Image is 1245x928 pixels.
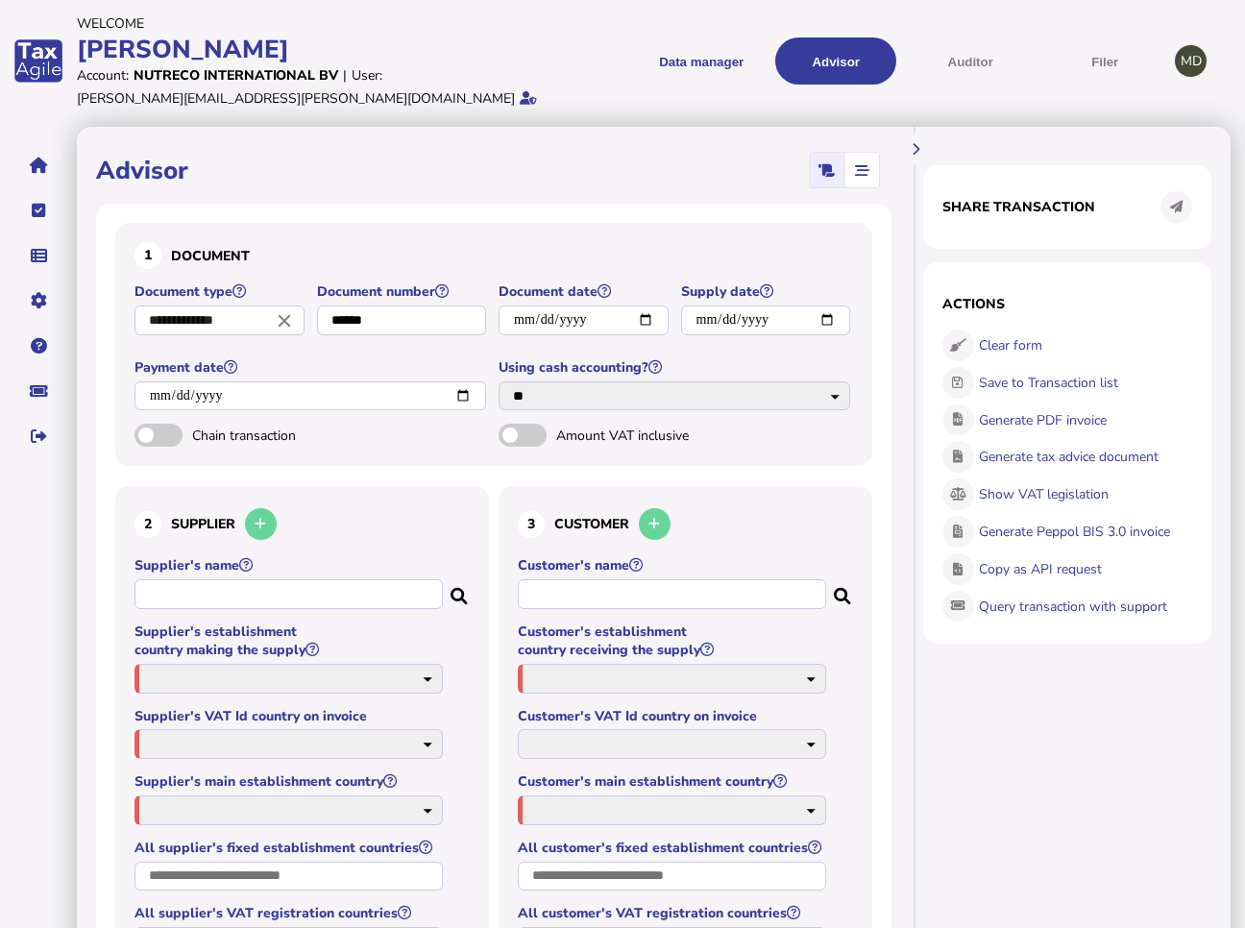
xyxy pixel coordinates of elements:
[1175,45,1207,77] div: Profile settings
[134,623,446,659] label: Supplier's establishment country making the supply
[31,256,47,256] i: Data manager
[942,295,1192,313] h1: Actions
[77,33,593,66] div: [PERSON_NAME]
[681,282,854,301] label: Supply date
[134,904,446,922] label: All supplier's VAT registration countries
[499,358,853,377] label: Using cash accounting?
[134,66,338,85] div: Nutreco International BV
[77,66,129,85] div: Account:
[556,427,758,445] span: Amount VAT inclusive
[518,772,829,791] label: Customer's main establishment country
[900,134,932,165] button: Hide
[641,37,762,85] button: Shows a dropdown of Data manager options
[18,326,59,366] button: Help pages
[18,190,59,231] button: Tasks
[77,89,515,108] div: [PERSON_NAME][EMAIL_ADDRESS][PERSON_NAME][DOMAIN_NAME]
[18,235,59,276] button: Data manager
[18,416,59,456] button: Sign out
[518,904,829,922] label: All customer's VAT registration countries
[134,556,446,574] label: Supplier's name
[352,66,382,85] div: User:
[520,91,537,105] i: Email verified
[192,427,394,445] span: Chain transaction
[518,623,829,659] label: Customer's establishment country receiving the supply
[942,198,1095,216] h1: Share transaction
[499,282,671,301] label: Document date
[1044,37,1165,85] button: Filer
[134,511,161,538] div: 2
[518,505,853,543] h3: Customer
[134,505,470,543] h3: Supplier
[18,145,59,185] button: Home
[18,371,59,411] button: Raise a support ticket
[639,508,671,540] button: Add a new customer to the database
[518,839,829,857] label: All customer's fixed establishment countries
[834,582,853,598] i: Search for a dummy customer
[518,556,829,574] label: Customer's name
[18,281,59,321] button: Manage settings
[134,707,446,725] label: Supplier's VAT Id country on invoice
[134,282,307,349] app-field: Select a document type
[810,153,844,187] mat-button-toggle: Classic scrolling page view
[910,37,1031,85] button: Auditor
[1160,191,1192,223] button: Share transaction
[602,37,1165,85] menu: navigate products
[245,508,277,540] button: Add a new supplier to the database
[518,707,829,725] label: Customer's VAT Id country on invoice
[134,772,446,791] label: Supplier's main establishment country
[343,66,347,85] div: |
[134,242,161,269] div: 1
[274,309,295,330] i: Close
[134,282,307,301] label: Document type
[844,153,879,187] mat-button-toggle: Stepper view
[317,282,490,301] label: Document number
[451,582,470,598] i: Search for a dummy seller
[134,358,489,377] label: Payment date
[134,839,446,857] label: All supplier's fixed establishment countries
[96,154,188,187] h1: Advisor
[775,37,896,85] button: Shows a dropdown of VAT Advisor options
[77,14,593,33] div: Welcome
[518,511,545,538] div: 3
[134,242,853,269] h3: Document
